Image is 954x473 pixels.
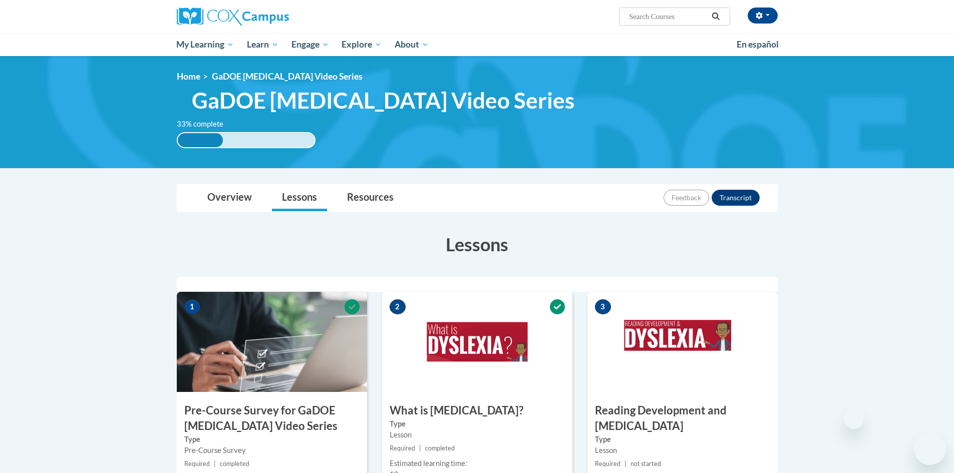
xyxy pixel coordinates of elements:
label: Type [595,434,770,445]
span: Explore [342,39,382,51]
div: Lesson [595,445,770,456]
h3: Pre-Course Survey for GaDOE [MEDICAL_DATA] Video Series [177,403,367,434]
h3: Reading Development and [MEDICAL_DATA] [587,403,778,434]
button: Search [708,11,723,23]
span: Engage [291,39,329,51]
span: completed [425,444,455,452]
span: Required [184,460,210,467]
iframe: Close message [844,409,864,429]
span: Learn [247,39,278,51]
label: Type [184,434,360,445]
img: Course Image [587,292,778,392]
a: Home [177,71,200,82]
div: Estimated learning time: [390,458,565,469]
a: About [388,33,435,56]
img: Cox Campus [177,8,289,26]
h3: Lessons [177,232,778,257]
span: 3 [595,299,611,314]
span: | [214,460,216,467]
button: Account Settings [748,8,778,24]
a: Engage [285,33,336,56]
span: completed [220,460,249,467]
label: 33% complete [177,119,234,130]
img: Course Image [177,292,367,392]
iframe: Button to launch messaging window [914,433,946,465]
div: Main menu [162,33,793,56]
span: My Learning [176,39,234,51]
div: 33% complete [178,133,223,147]
span: 1 [184,299,200,314]
button: Feedback [664,190,709,206]
span: 2 [390,299,406,314]
label: Type [390,418,565,429]
span: | [624,460,626,467]
span: | [419,444,421,452]
a: Cox Campus [177,8,367,26]
input: Search Courses [628,11,708,23]
span: GaDOE [MEDICAL_DATA] Video Series [192,87,574,114]
img: Course Image [382,292,572,392]
a: Lessons [272,185,327,211]
a: Learn [240,33,285,56]
span: not started [630,460,661,467]
div: Pre-Course Survey [184,445,360,456]
button: Transcript [712,190,760,206]
a: My Learning [170,33,241,56]
h3: What is [MEDICAL_DATA]? [382,403,572,418]
span: Required [595,460,620,467]
a: Explore [335,33,388,56]
a: Resources [337,185,404,211]
a: En español [730,34,785,55]
span: Required [390,444,415,452]
a: Overview [197,185,262,211]
span: En español [737,39,779,50]
span: GaDOE [MEDICAL_DATA] Video Series [212,71,363,82]
span: About [395,39,429,51]
div: Lesson [390,429,565,440]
